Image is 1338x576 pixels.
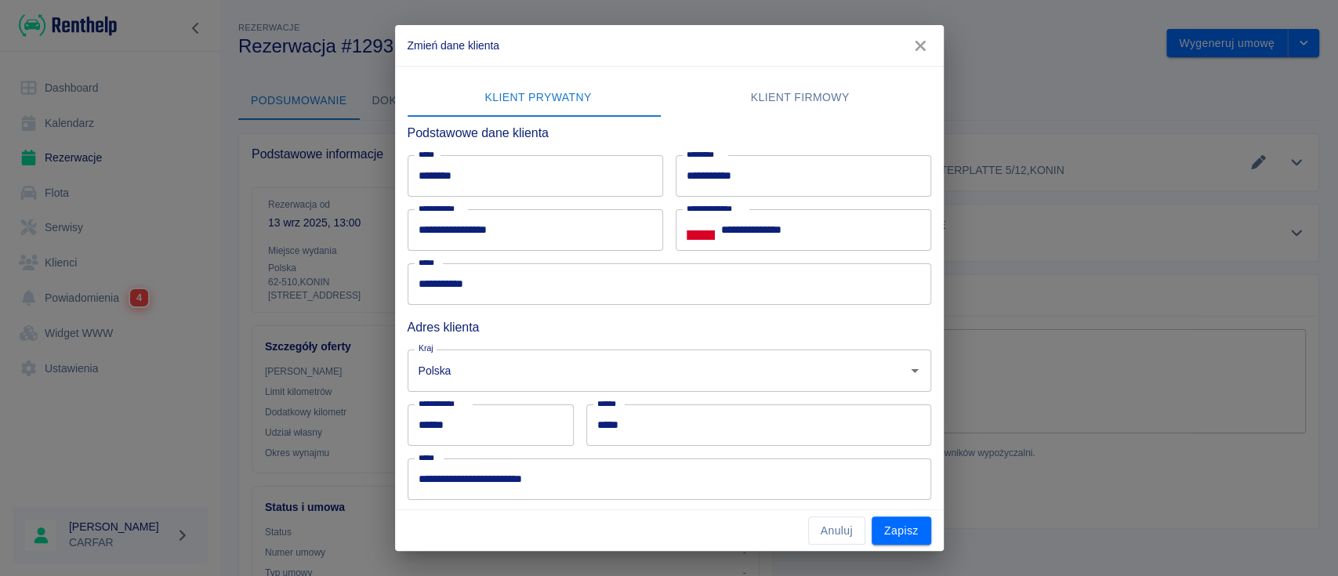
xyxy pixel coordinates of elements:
button: Zapisz [872,516,931,545]
h6: Adres klienta [408,317,931,337]
h6: Podstawowe dane klienta [408,123,931,143]
button: Anuluj [808,516,865,545]
label: Kraj [419,342,433,354]
div: lab API tabs example [408,79,931,117]
button: Klient prywatny [408,79,669,117]
button: Klient firmowy [669,79,931,117]
h2: Zmień dane klienta [395,25,944,66]
button: Select country [687,219,715,242]
button: Otwórz [904,360,926,382]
